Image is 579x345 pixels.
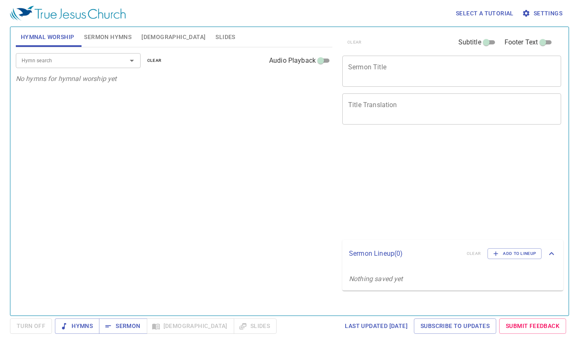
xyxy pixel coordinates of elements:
button: Open [126,55,138,66]
i: No hymns for hymnal worship yet [16,75,117,83]
a: Subscribe to Updates [414,318,496,334]
img: True Jesus Church [10,6,126,21]
span: Hymnal Worship [21,32,74,42]
iframe: from-child [339,133,518,237]
button: Sermon [99,318,147,334]
span: Hymns [62,321,93,331]
button: Hymns [55,318,99,334]
span: Settings [524,8,562,19]
span: Slides [215,32,235,42]
a: Submit Feedback [499,318,566,334]
button: clear [142,56,167,66]
i: Nothing saved yet [349,275,403,283]
button: Select a tutorial [453,6,517,21]
span: Footer Text [505,37,538,47]
p: Sermon Lineup ( 0 ) [349,249,460,259]
span: Last updated [DATE] [345,321,408,331]
span: [DEMOGRAPHIC_DATA] [141,32,205,42]
button: Add to Lineup [487,248,542,259]
span: Submit Feedback [506,321,559,331]
span: Add to Lineup [493,250,536,257]
span: Audio Playback [269,56,316,66]
span: Subscribe to Updates [421,321,490,331]
span: clear [147,57,162,64]
span: Subtitle [458,37,481,47]
div: Sermon Lineup(0)clearAdd to Lineup [342,240,563,267]
span: Sermon Hymns [84,32,131,42]
span: Select a tutorial [456,8,514,19]
a: Last updated [DATE] [341,318,411,334]
span: Sermon [106,321,140,331]
button: Settings [520,6,566,21]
